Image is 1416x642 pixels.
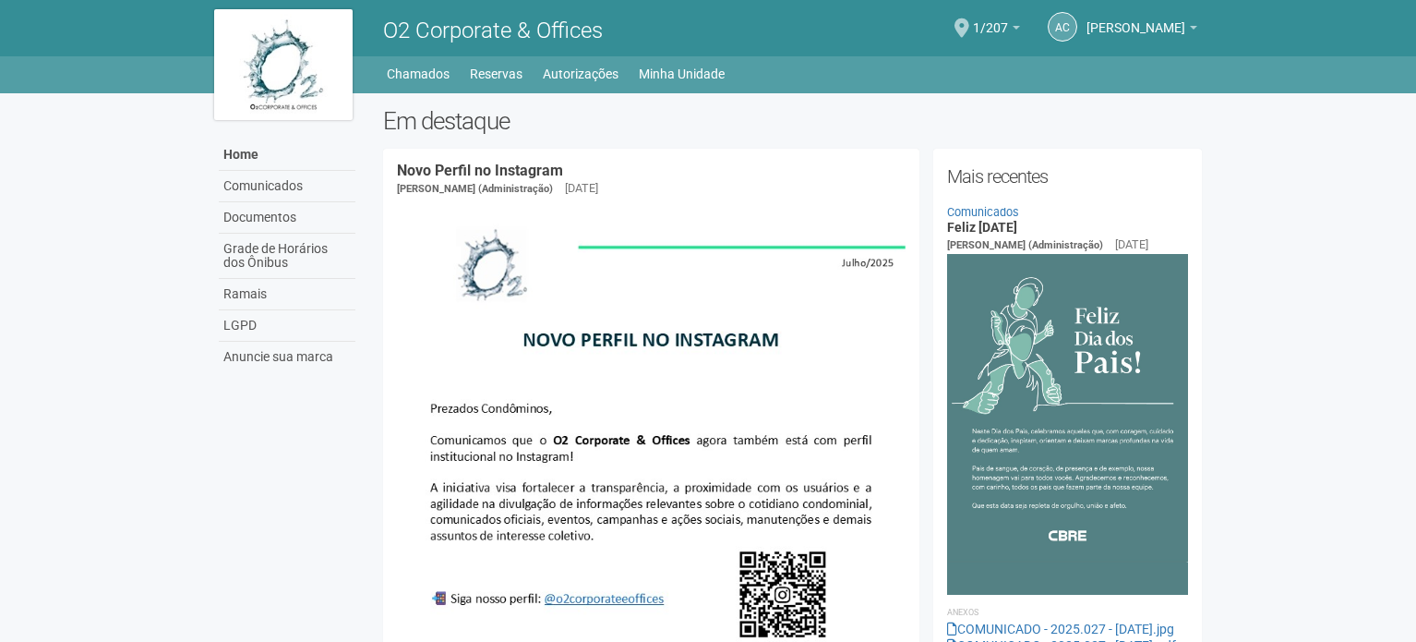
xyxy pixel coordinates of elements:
[565,180,598,197] div: [DATE]
[470,61,522,87] a: Reservas
[387,61,450,87] a: Chamados
[947,163,1188,190] h2: Mais recentes
[219,139,355,171] a: Home
[219,279,355,310] a: Ramais
[1048,12,1077,42] a: AC
[397,183,553,195] span: [PERSON_NAME] (Administração)
[219,171,355,202] a: Comunicados
[947,239,1103,251] span: [PERSON_NAME] (Administração)
[543,61,618,87] a: Autorizações
[947,622,1174,636] a: COMUNICADO - 2025.027 - [DATE].jpg
[214,9,353,120] img: logo.jpg
[1086,3,1185,35] span: Andréa Cunha
[947,254,1188,595] img: COMUNICADO%20-%202025.027%20-%20Dia%20dos%20Pais.jpg
[219,234,355,279] a: Grade de Horários dos Ônibus
[1115,236,1148,253] div: [DATE]
[947,604,1188,621] li: Anexos
[219,310,355,342] a: LGPD
[639,61,725,87] a: Minha Unidade
[219,202,355,234] a: Documentos
[947,205,1019,219] a: Comunicados
[383,18,603,43] span: O2 Corporate & Offices
[383,107,1202,135] h2: Em destaque
[947,220,1017,235] a: Feliz [DATE]
[973,23,1020,38] a: 1/207
[219,342,355,372] a: Anuncie sua marca
[973,3,1008,35] span: 1/207
[397,162,563,179] a: Novo Perfil no Instagram
[1086,23,1197,38] a: [PERSON_NAME]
